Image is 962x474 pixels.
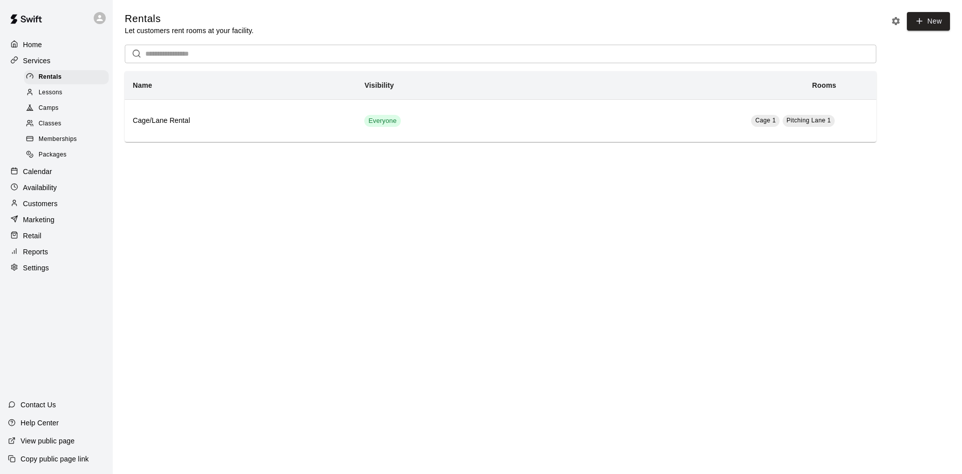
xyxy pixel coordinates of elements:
[23,263,49,273] p: Settings
[21,400,56,410] p: Contact Us
[787,117,831,124] span: Pitching Lane 1
[8,260,105,275] a: Settings
[24,86,109,100] div: Lessons
[364,81,394,89] b: Visibility
[24,132,109,146] div: Memberships
[8,244,105,259] a: Reports
[39,119,61,129] span: Classes
[907,12,950,31] a: New
[755,117,776,124] span: Cage 1
[8,53,105,68] a: Services
[39,150,67,160] span: Packages
[8,212,105,227] a: Marketing
[24,147,113,163] a: Packages
[24,70,109,84] div: Rentals
[21,418,59,428] p: Help Center
[23,56,51,66] p: Services
[8,37,105,52] a: Home
[23,199,58,209] p: Customers
[39,103,59,113] span: Camps
[39,72,62,82] span: Rentals
[125,71,876,142] table: simple table
[125,26,254,36] p: Let customers rent rooms at your facility.
[812,81,836,89] b: Rooms
[24,148,109,162] div: Packages
[23,231,42,241] p: Retail
[133,115,348,126] h6: Cage/Lane Rental
[21,436,75,446] p: View public page
[24,101,113,116] a: Camps
[24,69,113,85] a: Rentals
[23,40,42,50] p: Home
[8,196,105,211] a: Customers
[125,12,254,26] h5: Rentals
[8,228,105,243] a: Retail
[24,101,109,115] div: Camps
[21,454,89,464] p: Copy public page link
[24,117,109,131] div: Classes
[24,85,113,100] a: Lessons
[364,116,400,126] span: Everyone
[39,88,63,98] span: Lessons
[364,115,400,127] div: This service is visible to all of your customers
[24,132,113,147] a: Memberships
[8,180,105,195] a: Availability
[39,134,77,144] span: Memberships
[23,247,48,257] p: Reports
[24,116,113,132] a: Classes
[8,164,105,179] a: Calendar
[133,81,152,89] b: Name
[23,167,52,177] p: Calendar
[23,183,57,193] p: Availability
[23,215,55,225] p: Marketing
[888,14,903,29] button: Rental settings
